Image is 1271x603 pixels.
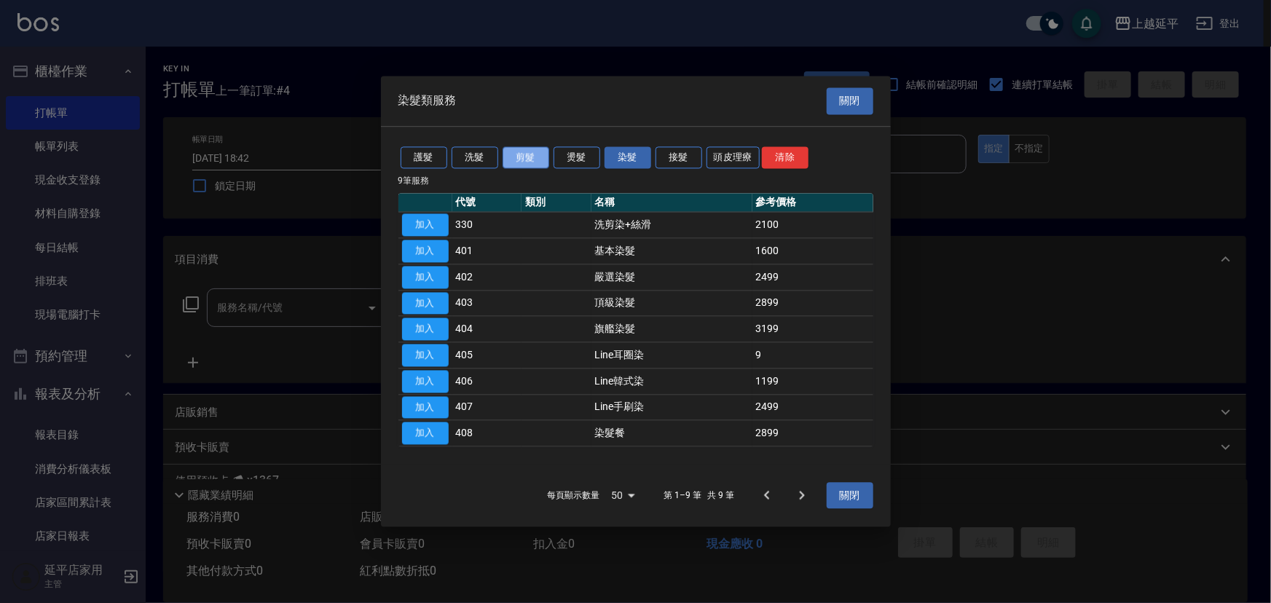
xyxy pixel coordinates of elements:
[591,264,752,291] td: 嚴選染髮
[547,489,599,502] p: 每頁顯示數量
[707,146,760,169] button: 頭皮理療
[452,290,522,316] td: 403
[605,476,640,515] div: 50
[452,420,522,446] td: 408
[401,146,447,169] button: 護髮
[398,94,457,109] span: 染髮類服務
[522,194,591,213] th: 類別
[752,238,873,264] td: 1600
[402,370,449,393] button: 加入
[827,482,873,509] button: 關閉
[554,146,600,169] button: 燙髮
[591,394,752,420] td: Line手刷染
[752,394,873,420] td: 2499
[664,489,734,502] p: 第 1–9 筆 共 9 筆
[591,316,752,342] td: 旗艦染髮
[591,368,752,395] td: Line韓式染
[402,396,449,419] button: 加入
[656,146,702,169] button: 接髮
[752,420,873,446] td: 2899
[452,212,522,238] td: 330
[752,342,873,368] td: 9
[402,318,449,341] button: 加入
[402,240,449,262] button: 加入
[591,194,752,213] th: 名稱
[762,146,808,169] button: 清除
[591,238,752,264] td: 基本染髮
[591,342,752,368] td: Line耳圈染
[752,194,873,213] th: 參考價格
[402,214,449,237] button: 加入
[827,87,873,114] button: 關閉
[452,342,522,368] td: 405
[402,292,449,315] button: 加入
[752,316,873,342] td: 3199
[452,264,522,291] td: 402
[452,238,522,264] td: 401
[752,264,873,291] td: 2499
[402,266,449,288] button: 加入
[452,368,522,395] td: 406
[591,290,752,316] td: 頂級染髮
[503,146,549,169] button: 剪髮
[398,175,873,188] p: 9 筆服務
[452,146,498,169] button: 洗髮
[752,290,873,316] td: 2899
[591,212,752,238] td: 洗剪染+絲滑
[402,344,449,366] button: 加入
[752,212,873,238] td: 2100
[752,368,873,395] td: 1199
[452,194,522,213] th: 代號
[452,316,522,342] td: 404
[402,422,449,445] button: 加入
[452,394,522,420] td: 407
[605,146,651,169] button: 染髮
[591,420,752,446] td: 染髮餐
